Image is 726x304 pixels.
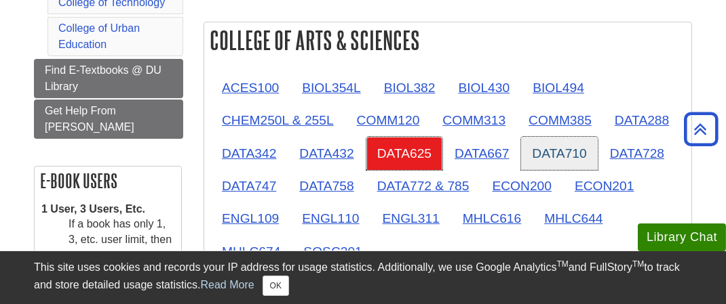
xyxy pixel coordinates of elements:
h2: E-book Users [35,167,181,195]
sup: TM [632,259,644,269]
dt: 1 User, 3 Users, Etc. [41,202,174,217]
a: SOSC201 [292,235,372,268]
button: Close [263,276,289,296]
a: BIOL494 [522,71,595,104]
a: ECON200 [482,169,562,202]
span: Get Help From [PERSON_NAME] [45,105,134,133]
a: DATA728 [599,137,675,170]
a: College of Urban Education [58,22,140,50]
h2: College of Arts & Sciences [204,22,691,58]
a: ENGL110 [291,202,370,235]
a: DATA432 [288,137,364,170]
a: BIOL430 [447,71,520,104]
a: DATA772 & 785 [366,169,480,202]
a: Get Help From [PERSON_NAME] [34,100,183,139]
button: Library Chat [638,223,726,251]
a: BIOL382 [373,71,446,104]
a: DATA288 [604,104,680,137]
a: Read More [200,279,254,290]
a: COMM385 [518,104,603,137]
a: DATA667 [444,137,520,170]
div: This site uses cookies and records your IP address for usage statistics. Additionally, we use Goo... [34,259,692,296]
a: DATA710 [521,137,597,170]
a: ENGL311 [372,202,451,235]
a: Find E-Textbooks @ DU Library [34,59,183,98]
a: MHLC616 [452,202,532,235]
a: CHEM250L & 255L [211,104,345,137]
sup: TM [556,259,568,269]
a: DATA342 [211,137,287,170]
a: ENGL109 [211,202,290,235]
a: DATA747 [211,169,287,202]
a: ACES100 [211,71,290,104]
a: BIOL354L [291,71,371,104]
a: COMM313 [432,104,516,137]
a: COMM120 [346,104,431,137]
a: MHLC644 [533,202,613,235]
span: Find E-Textbooks @ DU Library [45,64,161,92]
a: DATA758 [288,169,364,202]
a: DATA625 [366,137,442,170]
a: Back to Top [679,120,723,138]
a: MHLC674 [211,235,291,268]
a: ECON201 [564,169,645,202]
